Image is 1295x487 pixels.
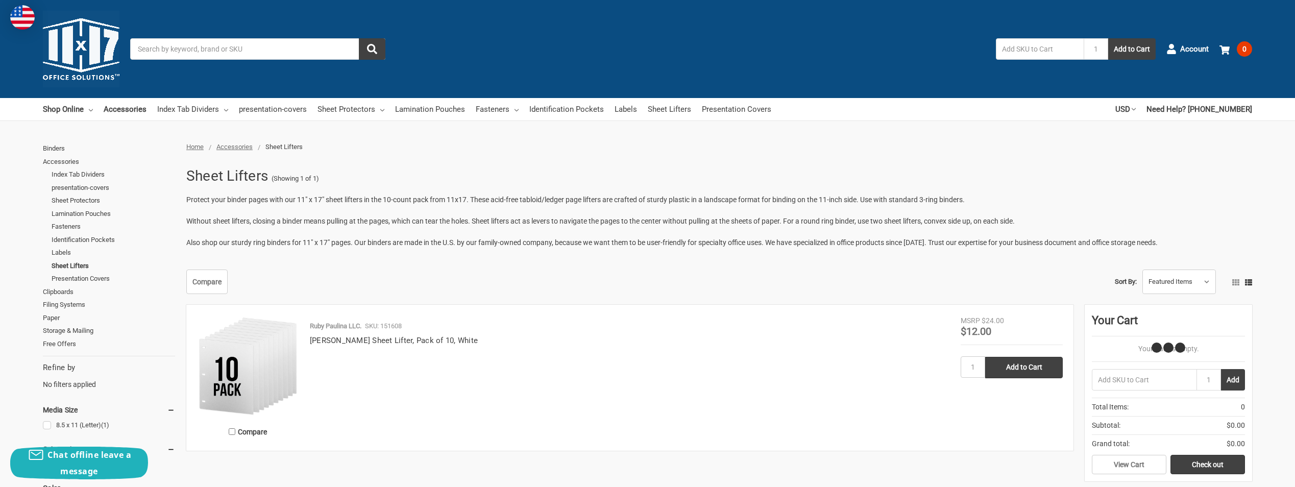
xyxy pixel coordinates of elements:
[43,443,175,455] h5: Orientation
[996,38,1084,60] input: Add SKU to Cart
[52,207,175,221] a: Lamination Pouches
[43,311,175,325] a: Paper
[186,217,1015,225] span: Without sheet lifters, closing a binder means pulling at the pages, which can tear the holes. She...
[47,449,131,477] span: Chat offline leave a message
[186,163,268,189] h1: Sheet Lifters
[52,168,175,181] a: Index Tab Dividers
[10,5,35,30] img: duty and tax information for United States
[43,298,175,311] a: Filing Systems
[1092,369,1196,391] input: Add SKU to Cart
[43,324,175,337] a: Storage & Mailing
[395,98,465,120] a: Lamination Pouches
[1092,439,1130,449] span: Grand total:
[130,38,385,60] input: Search by keyword, brand or SKU
[197,315,299,418] img: Ruby Paulina Sheet Lifter, Pack of 10, White
[1221,369,1245,391] button: Add
[1211,459,1295,487] iframe: Google Customer Reviews
[229,428,235,435] input: Compare
[615,98,637,120] a: Labels
[52,259,175,273] a: Sheet Lifters
[52,194,175,207] a: Sheet Protectors
[529,98,604,120] a: Identification Pockets
[1227,439,1245,449] span: $0.00
[1237,41,1252,57] span: 0
[43,11,119,87] img: 11x17.com
[1115,98,1136,120] a: USD
[1108,38,1156,60] button: Add to Cart
[1092,402,1129,412] span: Total Items:
[1227,420,1245,431] span: $0.00
[961,325,991,337] span: $12.00
[43,98,93,120] a: Shop Online
[1241,402,1245,412] span: 0
[186,270,228,294] a: Compare
[1166,36,1209,62] a: Account
[43,285,175,299] a: Clipboards
[1219,36,1252,62] a: 0
[52,181,175,194] a: presentation-covers
[52,220,175,233] a: Fasteners
[961,315,980,326] div: MSRP
[43,362,175,389] div: No filters applied
[239,98,307,120] a: presentation-covers
[43,142,175,155] a: Binders
[186,143,204,151] a: Home
[1170,455,1245,474] a: Check out
[365,321,402,331] p: SKU: 151608
[985,357,1063,378] input: Add to Cart
[104,98,146,120] a: Accessories
[43,337,175,351] a: Free Offers
[52,246,175,259] a: Labels
[265,143,303,151] span: Sheet Lifters
[43,362,175,374] h5: Refine by
[1146,98,1252,120] a: Need Help? [PHONE_NUMBER]
[310,336,478,345] a: [PERSON_NAME] Sheet Lifter, Pack of 10, White
[1092,420,1120,431] span: Subtotal:
[272,174,319,184] span: (Showing 1 of 1)
[310,321,361,331] p: Ruby Paulina LLC.
[10,447,148,479] button: Chat offline leave a message
[101,421,109,429] span: (1)
[43,419,175,432] a: 8.5 x 11 (Letter)
[982,316,1004,325] span: $24.00
[702,98,771,120] a: Presentation Covers
[1092,344,1245,354] p: Your Cart Is Empty.
[1092,455,1166,474] a: View Cart
[52,272,175,285] a: Presentation Covers
[1180,43,1209,55] span: Account
[648,98,691,120] a: Sheet Lifters
[197,423,299,440] label: Compare
[186,238,1158,247] span: Also shop our sturdy ring binders for 11" x 17" pages. Our binders are made in the U.S. by our fa...
[157,98,228,120] a: Index Tab Dividers
[1115,274,1137,289] label: Sort By:
[1092,312,1245,336] div: Your Cart
[476,98,519,120] a: Fasteners
[43,155,175,168] a: Accessories
[186,196,965,204] span: Protect your binder pages with our 11" x 17" sheet lifters in the 10-count pack from 11x17. These...
[43,404,175,416] h5: Media Size
[317,98,384,120] a: Sheet Protectors
[52,233,175,247] a: Identification Pockets
[216,143,253,151] a: Accessories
